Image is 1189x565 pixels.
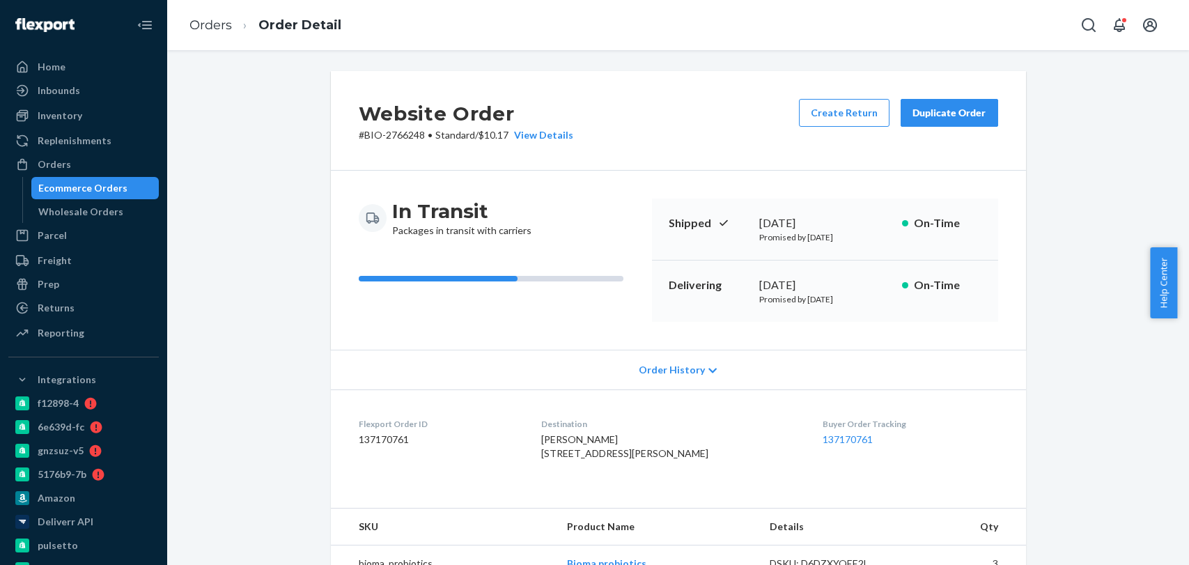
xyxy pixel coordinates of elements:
a: Ecommerce Orders [31,177,160,199]
a: Parcel [8,224,159,247]
p: # BIO-2766248 / $10.17 [359,128,573,142]
div: f12898-4 [38,396,79,410]
a: gnzsuz-v5 [8,440,159,462]
a: Inbounds [8,79,159,102]
th: SKU [331,509,556,545]
a: Replenishments [8,130,159,152]
div: Amazon [38,491,75,505]
a: Orders [8,153,159,176]
button: Help Center [1150,247,1177,318]
span: Standard [435,129,475,141]
h3: In Transit [392,199,531,224]
div: Orders [38,157,71,171]
p: Delivering [669,277,748,293]
a: Freight [8,249,159,272]
div: Parcel [38,229,67,242]
th: Details [759,509,912,545]
a: Home [8,56,159,78]
button: Integrations [8,369,159,391]
div: Returns [38,301,75,315]
p: Shipped [669,215,748,231]
a: Returns [8,297,159,319]
a: 5176b9-7b [8,463,159,486]
span: • [428,129,433,141]
div: gnzsuz-v5 [38,444,84,458]
a: pulsetto [8,534,159,557]
span: Order History [639,363,705,377]
dd: 137170761 [359,433,520,447]
div: Packages in transit with carriers [392,199,531,238]
a: 137170761 [823,433,873,445]
p: Promised by [DATE] [759,293,891,305]
dt: Buyer Order Tracking [823,418,998,430]
a: Deliverr API [8,511,159,533]
button: Close Navigation [131,11,159,39]
div: 5176b9-7b [38,467,86,481]
button: Create Return [799,99,889,127]
ol: breadcrumbs [178,5,352,46]
img: Flexport logo [15,18,75,32]
div: Freight [38,254,72,268]
p: Promised by [DATE] [759,231,891,243]
div: Home [38,60,65,74]
a: Wholesale Orders [31,201,160,223]
div: Inbounds [38,84,80,98]
div: Integrations [38,373,96,387]
a: Reporting [8,322,159,344]
div: Replenishments [38,134,111,148]
div: [DATE] [759,277,891,293]
button: Open account menu [1136,11,1164,39]
a: Orders [189,17,232,33]
p: On-Time [914,215,981,231]
div: Reporting [38,326,84,340]
div: [DATE] [759,215,891,231]
p: On-Time [914,277,981,293]
a: f12898-4 [8,392,159,415]
button: View Details [508,128,573,142]
th: Qty [912,509,1026,545]
a: Inventory [8,105,159,127]
h2: Website Order [359,99,573,128]
button: Duplicate Order [901,99,998,127]
div: Prep [38,277,59,291]
div: Deliverr API [38,515,93,529]
div: Wholesale Orders [38,205,123,219]
button: Open notifications [1105,11,1133,39]
button: Open Search Box [1075,11,1103,39]
span: [PERSON_NAME] [STREET_ADDRESS][PERSON_NAME] [541,433,708,459]
dt: Flexport Order ID [359,418,520,430]
th: Product Name [556,509,759,545]
a: Amazon [8,487,159,509]
div: Inventory [38,109,82,123]
dt: Destination [541,418,800,430]
a: Order Detail [258,17,341,33]
div: Ecommerce Orders [38,181,127,195]
div: Duplicate Order [912,106,986,120]
a: Prep [8,273,159,295]
div: pulsetto [38,539,78,552]
div: 6e639d-fc [38,420,84,434]
a: 6e639d-fc [8,416,159,438]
